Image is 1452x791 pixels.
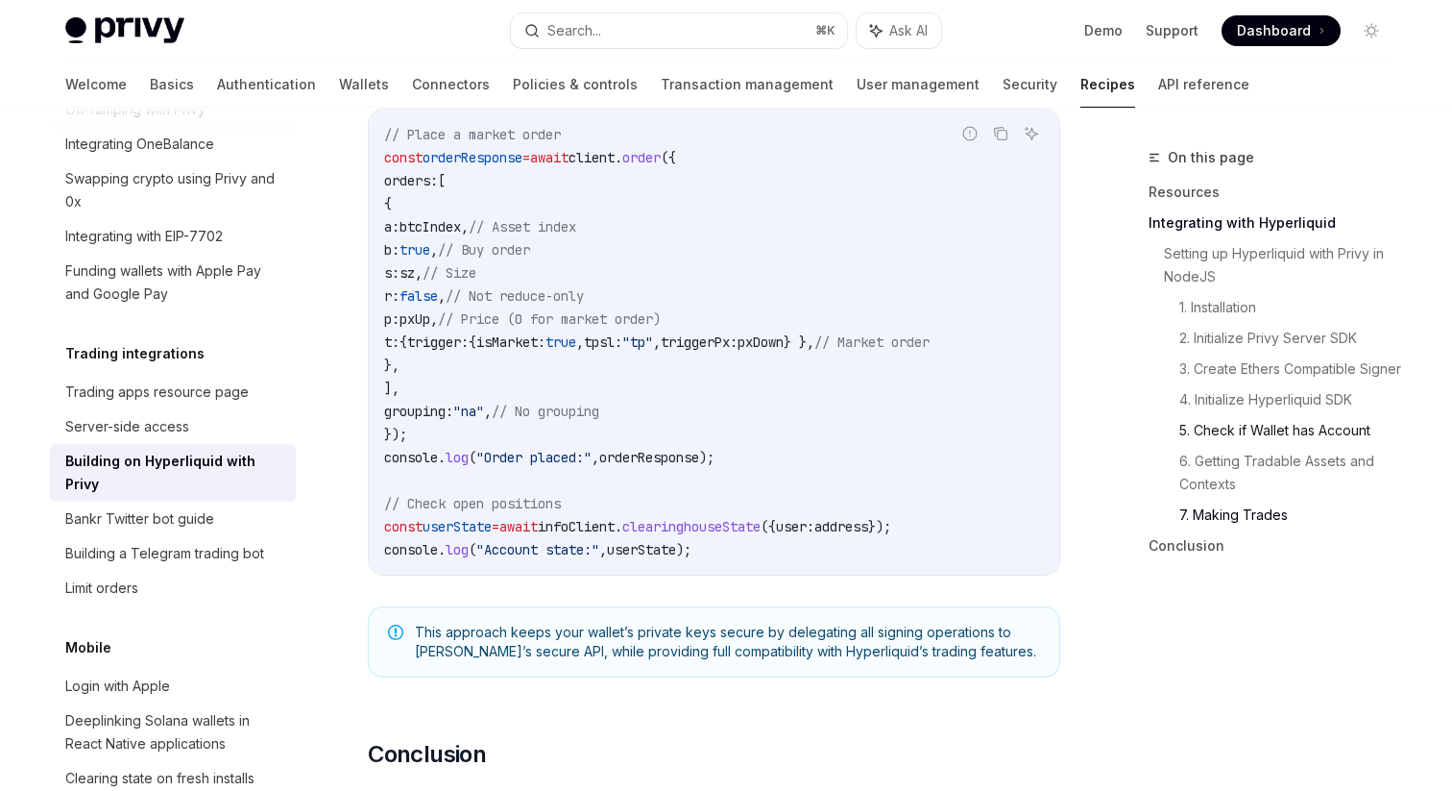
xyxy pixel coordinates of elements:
a: 3. Create Ethers Compatible Signer [1179,354,1402,384]
span: } }, [784,334,814,351]
span: "Account state:" [476,541,599,558]
a: Server-side access [50,409,296,444]
span: ({ [661,149,676,166]
span: trigger: [407,334,469,351]
div: Building on Hyperliquid with Privy [65,450,284,496]
span: = [492,518,499,535]
a: Login with Apple [50,669,296,704]
span: ( [469,541,476,558]
span: . [615,518,622,535]
a: Funding wallets with Apple Pay and Google Pay [50,254,296,311]
span: , [576,334,584,351]
button: Ask AI [1019,121,1044,146]
span: , [461,218,469,235]
a: Security [1003,62,1057,108]
span: . [615,149,622,166]
span: log [446,449,469,466]
a: Building a Telegram trading bot [50,536,296,571]
span: console [384,541,438,558]
span: await [530,149,569,166]
span: }, [384,357,399,374]
span: This approach keeps your wallet’s private keys secure by delegating all signing operations to [PE... [415,623,1040,661]
span: sz [399,264,415,282]
span: , [592,449,599,466]
span: true [545,334,576,351]
span: const [384,518,423,535]
span: On this page [1168,146,1254,169]
span: client [569,149,615,166]
a: Limit orders [50,571,296,606]
a: 4. Initialize Hyperliquid SDK [1179,384,1402,415]
a: Resources [1149,177,1402,208]
span: . [438,449,446,466]
span: . [438,541,446,558]
a: Basics [150,62,194,108]
div: Server-side access [65,415,189,438]
span: t: [384,334,399,351]
a: Connectors [412,62,490,108]
span: { [384,195,392,212]
button: Report incorrect code [957,121,982,146]
div: Deeplinking Solana wallets in React Native applications [65,709,284,755]
span: , [415,264,423,282]
span: ], [384,380,399,397]
div: Integrating with EIP-7702 [65,225,223,248]
span: clearinghouseState [622,518,761,535]
span: btcIndex [399,218,461,235]
span: isMarket: [476,334,545,351]
span: // Not reduce-only [446,287,584,305]
a: Deeplinking Solana wallets in React Native applications [50,704,296,761]
span: order [622,149,661,166]
span: ); [676,541,691,558]
span: , [599,541,607,558]
a: 1. Installation [1179,292,1402,323]
a: Policies & controls [513,62,638,108]
span: pxUp [399,310,430,328]
div: Limit orders [65,577,138,600]
span: a: [384,218,399,235]
span: [ [438,172,446,189]
span: // Check open positions [384,495,561,512]
span: true [399,241,430,259]
a: Swapping crypto using Privy and 0x [50,161,296,219]
span: tpsl: [584,334,622,351]
span: , [484,403,492,420]
span: // Asset index [469,218,576,235]
a: Recipes [1080,62,1135,108]
span: orders: [384,172,438,189]
span: // Price (0 for market order) [438,310,661,328]
svg: Note [388,625,403,640]
span: await [499,518,538,535]
a: 5. Check if Wallet has Account [1179,415,1402,446]
div: Swapping crypto using Privy and 0x [65,167,284,213]
span: r: [384,287,399,305]
span: Ask AI [889,21,928,40]
a: Conclusion [1149,531,1402,561]
span: // Size [423,264,476,282]
div: Integrating OneBalance [65,133,214,156]
a: Support [1146,21,1198,40]
span: { [469,334,476,351]
span: userState [607,541,676,558]
a: Setting up Hyperliquid with Privy in NodeJS [1164,238,1402,292]
span: orderResponse [599,449,699,466]
span: const [384,149,423,166]
button: Search...⌘K [511,13,847,48]
span: triggerPx: [661,334,738,351]
span: , [430,241,438,259]
span: "na" [453,403,484,420]
img: light logo [65,17,184,44]
span: , [438,287,446,305]
span: address [814,518,868,535]
span: Dashboard [1237,21,1311,40]
a: API reference [1158,62,1249,108]
a: 6. Getting Tradable Assets and Contexts [1179,446,1402,500]
span: "tp" [622,334,653,351]
h5: Trading integrations [65,342,205,365]
a: Authentication [217,62,316,108]
span: }); [868,518,891,535]
div: Bankr Twitter bot guide [65,507,214,531]
span: "Order placed:" [476,449,592,466]
a: 7. Making Trades [1179,500,1402,531]
span: ( [469,449,476,466]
